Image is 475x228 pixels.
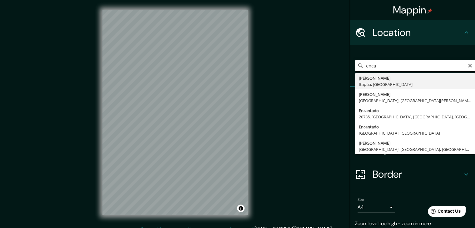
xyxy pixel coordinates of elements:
[355,60,475,71] input: Pick your city or area
[393,4,433,16] h4: Mappin
[350,112,475,137] div: Style
[102,10,248,215] canvas: Map
[359,146,471,152] div: [GEOGRAPHIC_DATA], [GEOGRAPHIC_DATA], [GEOGRAPHIC_DATA]
[359,114,471,120] div: 20735, [GEOGRAPHIC_DATA], [GEOGRAPHIC_DATA], [GEOGRAPHIC_DATA]
[355,220,470,227] p: Zoom level too high - zoom in more
[358,197,364,202] label: Size
[359,130,471,136] div: [GEOGRAPHIC_DATA], [GEOGRAPHIC_DATA]
[350,137,475,162] div: Layout
[359,97,471,104] div: [GEOGRAPHIC_DATA], [GEOGRAPHIC_DATA][PERSON_NAME], [GEOGRAPHIC_DATA]
[358,202,395,212] div: A4
[359,75,471,81] div: [PERSON_NAME]
[419,204,468,221] iframe: Help widget launcher
[350,20,475,45] div: Location
[373,168,463,181] h4: Border
[350,87,475,112] div: Pins
[427,8,432,13] img: pin-icon.png
[359,124,471,130] div: Encantado
[350,162,475,187] div: Border
[359,81,471,87] div: Itapúa, [GEOGRAPHIC_DATA]
[359,107,471,114] div: Encantado
[373,143,463,156] h4: Layout
[359,140,471,146] div: [PERSON_NAME]
[359,91,471,97] div: [PERSON_NAME]
[468,62,473,68] button: Clear
[373,26,463,39] h4: Location
[237,205,245,212] button: Toggle attribution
